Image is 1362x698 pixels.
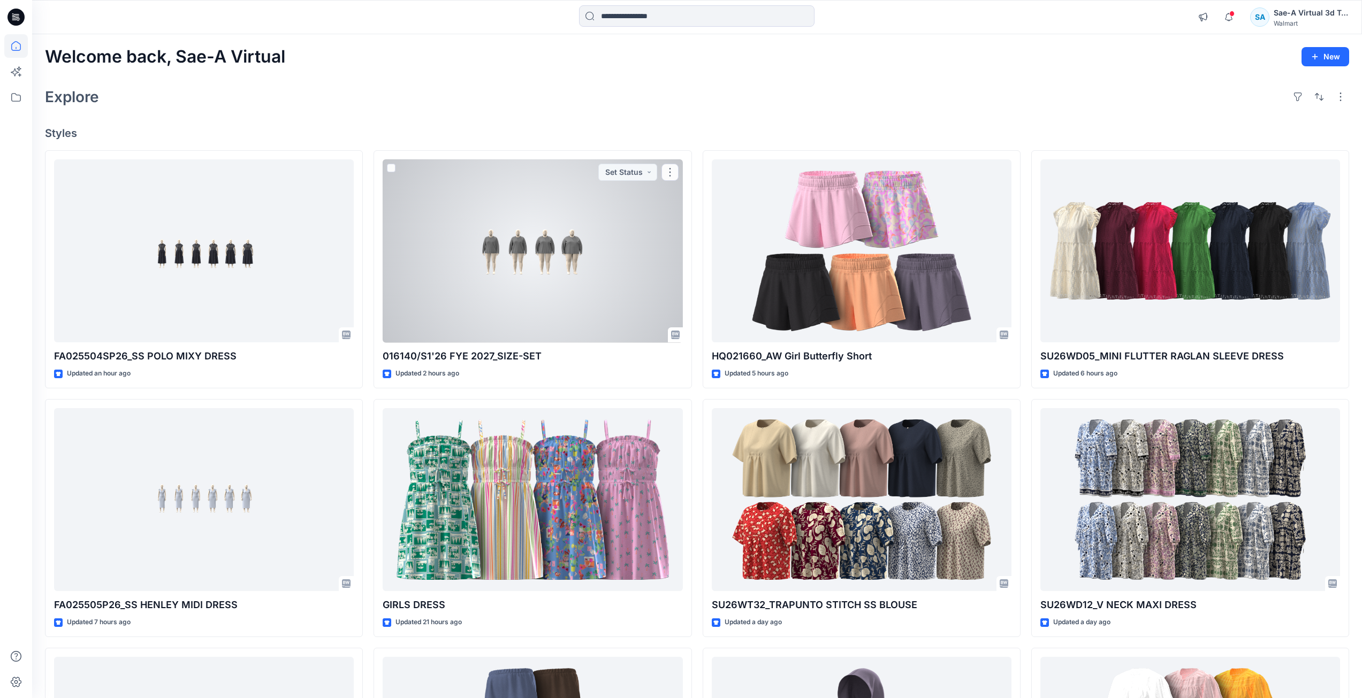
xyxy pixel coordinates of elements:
h4: Styles [45,127,1349,140]
p: SU26WD12_V NECK MAXI DRESS [1040,597,1340,612]
p: SU26WD05_MINI FLUTTER RAGLAN SLEEVE DRESS [1040,349,1340,364]
h2: Explore [45,88,99,105]
a: SU26WD12_V NECK MAXI DRESS [1040,408,1340,592]
p: Updated 2 hours ago [395,368,459,379]
a: FA025505P26_SS HENLEY MIDI DRESS [54,408,354,592]
a: GIRLS DRESS [383,408,682,592]
p: HQ021660_AW Girl Butterfly Short [712,349,1011,364]
p: Updated a day ago [1053,617,1110,628]
h2: Welcome back, Sae-A Virtual [45,47,285,67]
a: FA025504SP26_SS POLO MIXY DRESS [54,159,354,343]
a: SU26WD05_MINI FLUTTER RAGLAN SLEEVE DRESS [1040,159,1340,343]
p: Updated 21 hours ago [395,617,462,628]
p: Updated 6 hours ago [1053,368,1117,379]
p: SU26WT32_TRAPUNTO STITCH SS BLOUSE [712,597,1011,612]
p: Updated 7 hours ago [67,617,131,628]
p: Updated a day ago [725,617,782,628]
a: SU26WT32_TRAPUNTO STITCH SS BLOUSE [712,408,1011,592]
a: 016140/S1'26 FYE 2027_SIZE-SET [383,159,682,343]
div: SA [1250,7,1269,27]
p: FA025504SP26_SS POLO MIXY DRESS [54,349,354,364]
p: Updated 5 hours ago [725,368,788,379]
div: Sae-A Virtual 3d Team [1274,6,1349,19]
p: 016140/S1'26 FYE 2027_SIZE-SET [383,349,682,364]
p: FA025505P26_SS HENLEY MIDI DRESS [54,597,354,612]
button: New [1302,47,1349,66]
p: Updated an hour ago [67,368,131,379]
p: GIRLS DRESS [383,597,682,612]
div: Walmart [1274,19,1349,27]
a: HQ021660_AW Girl Butterfly Short [712,159,1011,343]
